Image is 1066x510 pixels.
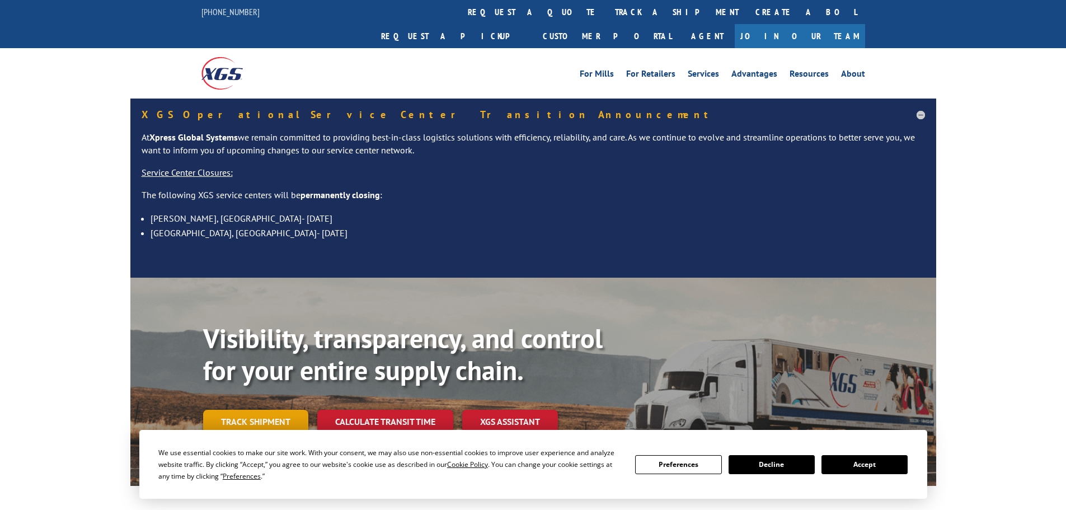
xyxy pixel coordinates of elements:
[158,447,622,482] div: We use essential cookies to make our site work. With your consent, we may also use non-essential ...
[201,6,260,17] a: [PHONE_NUMBER]
[317,410,453,434] a: Calculate transit time
[580,69,614,82] a: For Mills
[151,211,925,226] li: [PERSON_NAME], [GEOGRAPHIC_DATA]- [DATE]
[149,132,238,143] strong: Xpress Global Systems
[462,410,558,434] a: XGS ASSISTANT
[731,69,777,82] a: Advantages
[223,471,261,481] span: Preferences
[203,410,308,433] a: Track shipment
[142,110,925,120] h5: XGS Operational Service Center Transition Announcement
[688,69,719,82] a: Services
[300,189,380,200] strong: permanently closing
[729,455,815,474] button: Decline
[534,24,680,48] a: Customer Portal
[841,69,865,82] a: About
[447,460,488,469] span: Cookie Policy
[680,24,735,48] a: Agent
[635,455,721,474] button: Preferences
[373,24,534,48] a: Request a pickup
[142,167,233,178] u: Service Center Closures:
[142,189,925,211] p: The following XGS service centers will be :
[735,24,865,48] a: Join Our Team
[151,226,925,240] li: [GEOGRAPHIC_DATA], [GEOGRAPHIC_DATA]- [DATE]
[821,455,908,474] button: Accept
[139,430,927,499] div: Cookie Consent Prompt
[626,69,675,82] a: For Retailers
[142,131,925,167] p: At we remain committed to providing best-in-class logistics solutions with efficiency, reliabilit...
[790,69,829,82] a: Resources
[203,321,603,388] b: Visibility, transparency, and control for your entire supply chain.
